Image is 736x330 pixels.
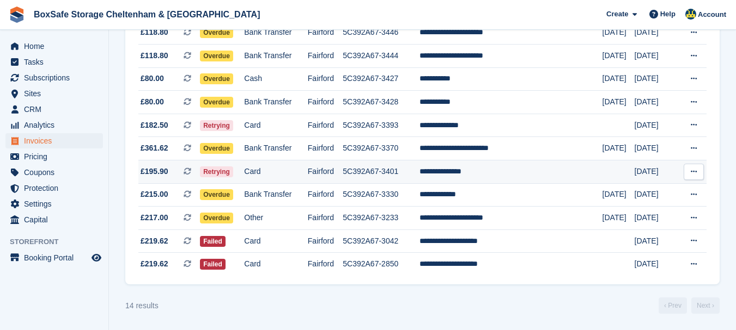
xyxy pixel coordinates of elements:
span: Storefront [10,236,108,247]
td: Fairford [308,183,343,207]
td: Fairford [308,67,343,91]
span: Tasks [24,54,89,70]
td: Card [244,229,308,253]
td: 5C392A67-3393 [343,114,419,137]
td: [DATE] [603,183,635,207]
span: £80.00 [141,73,164,84]
a: menu [5,165,103,180]
td: [DATE] [635,160,676,184]
td: 5C392A67-3428 [343,91,419,114]
td: 5C392A67-3446 [343,21,419,45]
td: [DATE] [635,183,676,207]
a: Preview store [90,251,103,264]
td: [DATE] [603,91,635,114]
span: £118.80 [141,27,168,38]
span: Capital [24,212,89,227]
span: Home [24,39,89,54]
td: Fairford [308,137,343,160]
span: Overdue [200,27,233,38]
span: £219.62 [141,235,168,247]
td: Bank Transfer [244,21,308,45]
td: [DATE] [635,207,676,230]
span: Account [698,9,726,20]
td: [DATE] [635,114,676,137]
span: Overdue [200,189,233,200]
a: menu [5,54,103,70]
td: Card [244,160,308,184]
span: Coupons [24,165,89,180]
td: 5C392A67-3427 [343,67,419,91]
td: Card [244,114,308,137]
span: Overdue [200,213,233,223]
td: 5C392A67-2850 [343,253,419,276]
img: stora-icon-8386f47178a22dfd0bd8f6a31ec36ba5ce8667c1dd55bd0f319d3a0aa187defe.svg [9,7,25,23]
span: £217.00 [141,212,168,223]
span: Overdue [200,73,233,84]
span: Pricing [24,149,89,164]
span: Retrying [200,166,233,177]
span: Subscriptions [24,70,89,85]
a: menu [5,250,103,265]
span: Settings [24,196,89,211]
span: CRM [24,102,89,117]
td: Bank Transfer [244,137,308,160]
td: Fairford [308,91,343,114]
a: menu [5,70,103,85]
td: Bank Transfer [244,91,308,114]
span: Failed [200,236,226,247]
td: [DATE] [635,67,676,91]
span: £182.50 [141,120,168,131]
td: Bank Transfer [244,183,308,207]
td: [DATE] [635,253,676,276]
span: Sites [24,86,89,101]
a: menu [5,196,103,211]
td: Bank Transfer [244,45,308,68]
td: [DATE] [603,207,635,230]
a: menu [5,86,103,101]
span: Booking Portal [24,250,89,265]
td: [DATE] [603,45,635,68]
a: menu [5,212,103,227]
a: BoxSafe Storage Cheltenham & [GEOGRAPHIC_DATA] [29,5,264,23]
span: Invoices [24,133,89,148]
td: [DATE] [635,91,676,114]
td: 5C392A67-3233 [343,207,419,230]
a: menu [5,117,103,133]
span: Overdue [200,51,233,61]
span: £118.80 [141,50,168,61]
a: menu [5,102,103,117]
span: £195.90 [141,166,168,177]
td: 5C392A67-3042 [343,229,419,253]
td: Fairford [308,114,343,137]
td: [DATE] [635,21,676,45]
img: Kim Virabi [685,9,696,20]
span: Failed [200,259,226,270]
span: Overdue [200,143,233,154]
a: Previous [659,297,687,314]
div: 14 results [125,300,159,312]
td: Cash [244,67,308,91]
span: £361.62 [141,142,168,154]
a: menu [5,133,103,148]
span: Overdue [200,97,233,108]
td: Fairford [308,253,343,276]
span: Retrying [200,120,233,131]
td: [DATE] [603,137,635,160]
td: Fairford [308,229,343,253]
a: menu [5,149,103,164]
td: Other [244,207,308,230]
td: 5C392A67-3370 [343,137,419,160]
td: 5C392A67-3401 [343,160,419,184]
span: £215.00 [141,189,168,200]
td: 5C392A67-3444 [343,45,419,68]
td: Fairford [308,207,343,230]
td: [DATE] [635,137,676,160]
td: [DATE] [635,229,676,253]
span: £80.00 [141,96,164,108]
td: Fairford [308,160,343,184]
a: menu [5,39,103,54]
td: [DATE] [603,67,635,91]
a: menu [5,180,103,196]
td: [DATE] [603,21,635,45]
span: Help [660,9,676,20]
